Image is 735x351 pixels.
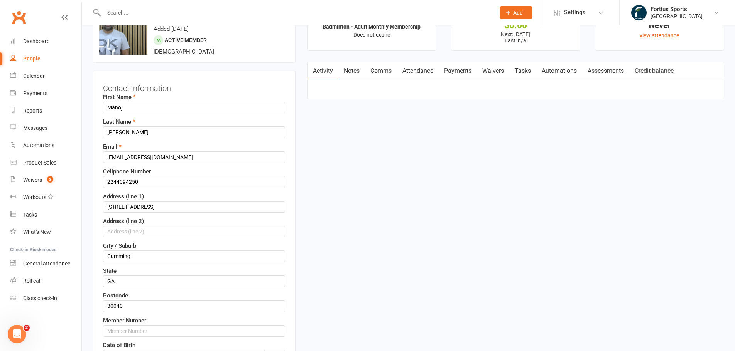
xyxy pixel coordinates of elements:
label: Date of Birth [103,341,135,350]
a: Automations [536,62,582,80]
label: Last Name [103,117,135,126]
input: State [103,275,285,287]
div: Class check-in [23,295,57,301]
strong: Badminton - Adult Monthly Membership [323,24,421,30]
label: Postcode [103,291,128,300]
input: First Name [103,102,285,113]
input: Postcode [103,300,285,312]
div: Roll call [23,278,41,284]
a: Activity [308,62,338,80]
label: Email [103,142,122,151]
iframe: Intercom live chat [8,325,26,343]
a: Payments [10,85,81,102]
div: Never [602,21,717,29]
input: City / Suburb [103,250,285,262]
label: Address (line 1) [103,192,144,201]
input: Cellphone Number [103,176,285,188]
time: Added [DATE] [154,25,189,32]
a: Waivers [477,62,509,80]
a: People [10,50,81,67]
a: General attendance kiosk mode [10,255,81,272]
span: Settings [564,4,585,21]
a: Messages [10,119,81,137]
a: Waivers 3 [10,171,81,189]
span: Add [513,10,523,16]
a: What's New [10,223,81,241]
label: First Name [103,92,136,102]
div: Payments [23,90,47,96]
input: Address (line 2) [103,226,285,237]
div: Messages [23,125,47,131]
a: Credit balance [629,62,679,80]
h3: Contact information [103,81,285,92]
a: Tasks [10,206,81,223]
div: [GEOGRAPHIC_DATA] [651,13,703,20]
a: Class kiosk mode [10,290,81,307]
span: Does not expire [353,32,390,38]
div: Tasks [23,212,37,218]
a: Dashboard [10,33,81,50]
a: Assessments [582,62,629,80]
span: 3 [47,176,53,183]
div: Dashboard [23,38,50,44]
input: Member Number [103,325,285,337]
a: Workouts [10,189,81,206]
label: Address (line 2) [103,217,144,226]
a: Calendar [10,67,81,85]
a: Product Sales [10,154,81,171]
div: What's New [23,229,51,235]
div: Reports [23,107,42,114]
img: thumb_image1743802567.png [631,5,647,20]
label: State [103,266,117,275]
a: Clubworx [9,8,29,27]
a: Reports [10,102,81,119]
button: Add [500,6,532,19]
label: Cellphone Number [103,167,151,176]
a: Automations [10,137,81,154]
input: Address (line 1) [103,201,285,213]
span: [DEMOGRAPHIC_DATA] [154,48,214,55]
label: Member Number [103,316,146,325]
div: People [23,55,41,62]
div: $0.00 [458,21,573,29]
span: Active member [165,37,207,43]
a: Payments [439,62,477,80]
div: Workouts [23,194,46,200]
div: Fortius Sports [651,6,703,13]
label: City / Suburb [103,241,136,250]
a: Tasks [509,62,536,80]
a: Attendance [397,62,439,80]
a: Comms [365,62,397,80]
div: Waivers [23,177,42,183]
input: Last Name [103,126,285,138]
a: Notes [338,62,365,80]
div: Product Sales [23,160,56,166]
span: 2 [24,325,30,331]
input: Email [103,151,285,163]
div: Automations [23,142,54,148]
div: General attendance [23,260,70,267]
img: image1757813613.png [99,7,147,55]
a: Roll call [10,272,81,290]
a: view attendance [640,32,679,39]
div: Calendar [23,73,45,79]
p: Next: [DATE] Last: n/a [458,31,573,44]
input: Search... [101,7,490,18]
